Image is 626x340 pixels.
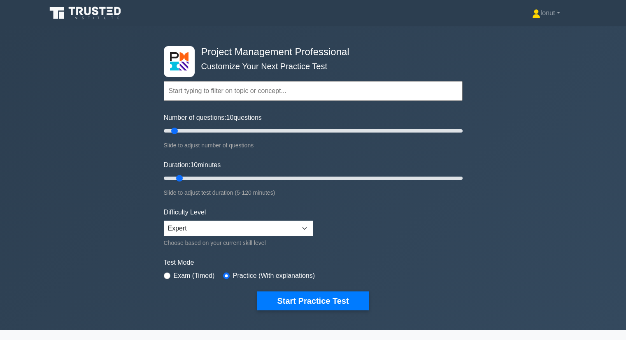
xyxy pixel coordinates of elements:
label: Number of questions: questions [164,113,262,123]
label: Test Mode [164,258,463,268]
h4: Project Management Professional [198,46,422,58]
label: Practice (With explanations) [233,271,315,281]
span: 10 [190,161,198,168]
label: Duration: minutes [164,160,221,170]
div: Choose based on your current skill level [164,238,313,248]
span: 10 [226,114,234,121]
div: Slide to adjust number of questions [164,140,463,150]
input: Start typing to filter on topic or concept... [164,81,463,101]
a: Ionut [512,5,580,21]
label: Difficulty Level [164,207,206,217]
div: Slide to adjust test duration (5-120 minutes) [164,188,463,198]
button: Start Practice Test [257,291,368,310]
label: Exam (Timed) [174,271,215,281]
